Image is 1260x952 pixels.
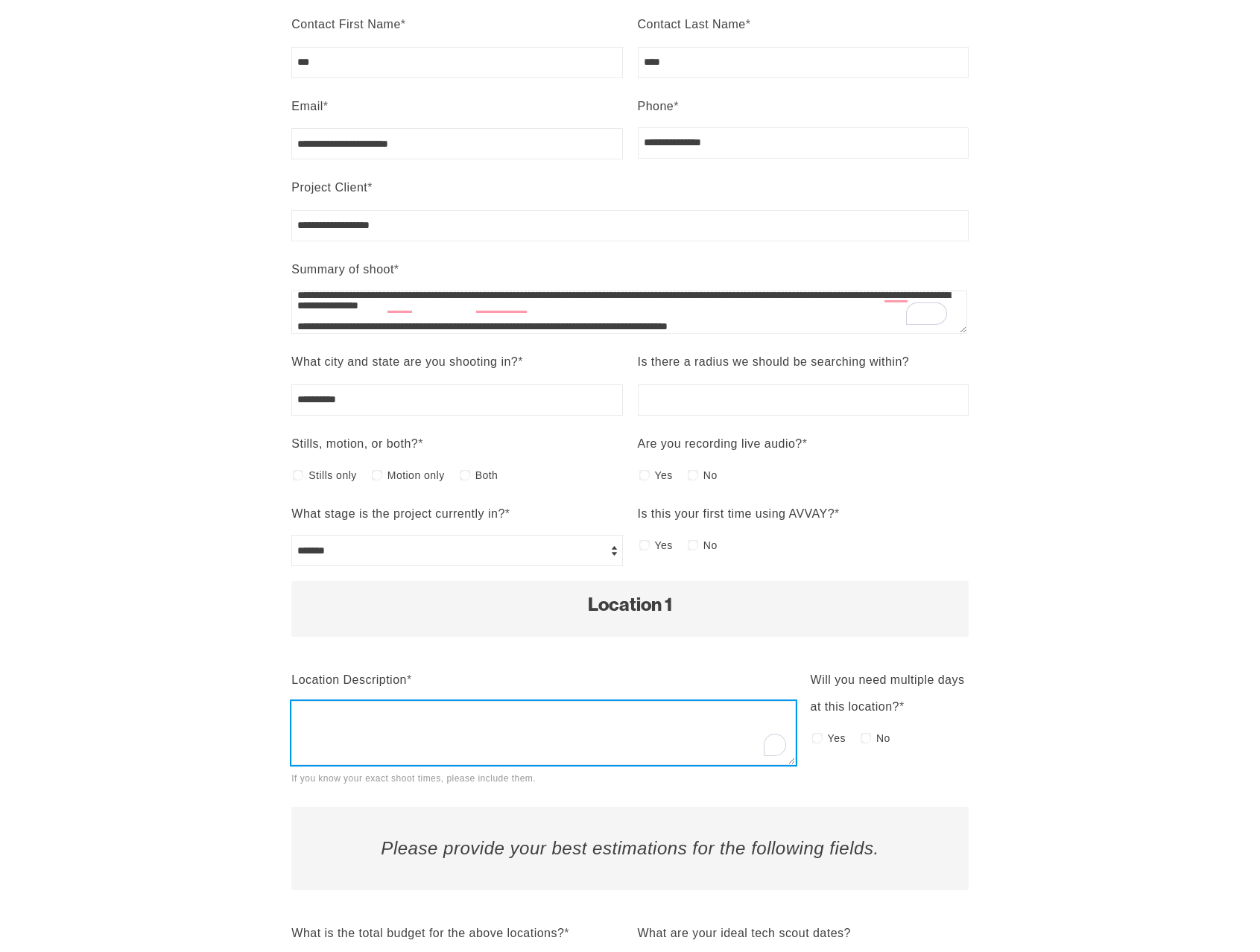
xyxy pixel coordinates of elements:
[308,465,356,486] span: Stills only
[828,728,846,749] span: Yes
[291,100,323,112] span: Email
[703,465,718,486] span: No
[372,470,382,480] input: Motion only
[291,773,536,784] span: If you know your exact shoot times, please include them.
[812,733,823,743] input: Yes
[688,470,698,480] input: No
[638,355,910,368] span: Is there a radius we should be searching within?
[655,535,673,556] span: Yes
[475,465,498,486] span: Both
[291,927,564,939] span: What is the total budget for the above locations?
[291,437,418,450] span: Stills, motion, or both?
[291,291,967,334] textarea: To enrich screen reader interactions, please activate Accessibility in Grammarly extension settings
[638,18,746,31] span: Contact Last Name
[291,18,400,31] span: Contact First Name
[291,47,622,78] input: Contact First Name*
[291,384,622,416] input: What city and state are you shooting in?*
[638,437,802,450] span: Are you recording live audio?
[291,181,367,194] span: Project Client
[638,100,674,112] span: Phone
[381,838,878,858] em: Please provide your best estimations for the following fields.
[291,535,622,566] select: What stage is the project currently in?*
[291,355,518,368] span: What city and state are you shooting in?
[638,384,969,416] input: Is there a radius we should be searching within?
[638,47,969,78] input: Contact Last Name*
[638,127,969,159] input: Phone*
[291,701,795,765] textarea: To enrich screen reader interactions, please activate Accessibility in Grammarly extension settings
[688,540,698,550] input: No
[387,465,445,486] span: Motion only
[291,673,407,686] span: Location Description
[639,540,650,550] input: Yes
[811,673,965,713] span: Will you need multiple days at this location?
[876,728,890,749] span: No
[291,263,394,276] span: Summary of shoot
[293,470,303,480] input: Stills only
[638,927,851,939] span: What are your ideal tech scout dates?
[291,507,504,520] span: What stage is the project currently in?
[639,470,650,480] input: Yes
[291,128,622,159] input: Email*
[460,470,470,480] input: Both
[638,507,835,520] span: Is this your first time using AVVAY?
[291,210,968,241] input: Project Client*
[655,465,673,486] span: Yes
[703,535,718,556] span: No
[306,596,953,615] h2: Location 1
[861,733,871,743] input: No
